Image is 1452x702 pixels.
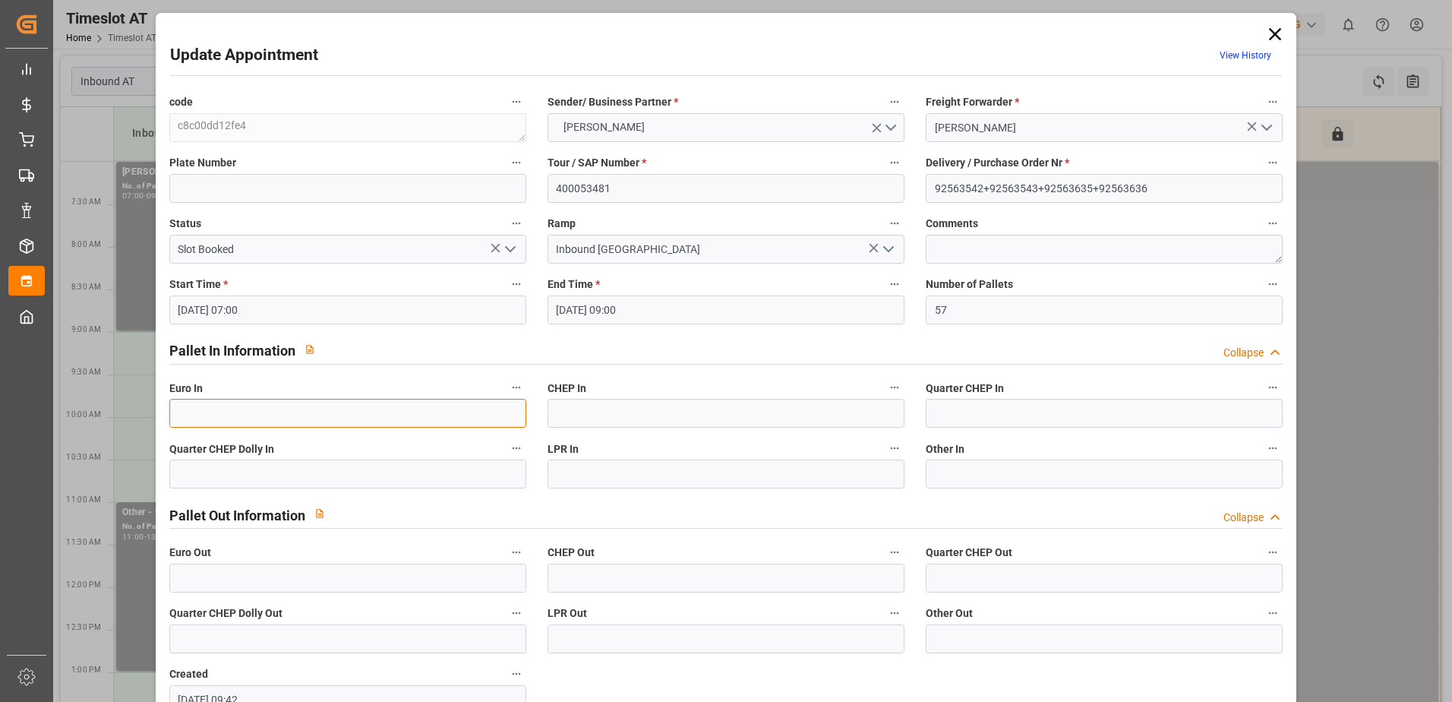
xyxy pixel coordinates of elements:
button: Comments [1263,213,1283,233]
span: Comments [926,216,978,232]
span: Euro In [169,381,203,397]
button: LPR In [885,438,904,458]
span: Freight Forwarder [926,94,1019,110]
button: End Time * [885,274,904,294]
span: LPR In [548,441,579,457]
button: View description [295,335,324,364]
textarea: c8c00dd12fe4 [169,113,526,142]
span: LPR Out [548,606,587,621]
span: Other Out [926,606,973,621]
span: CHEP In [548,381,586,397]
input: Select Freight Forwarder [926,113,1283,142]
button: Euro Out [507,542,526,562]
button: LPR Out [885,603,904,623]
input: Type to search/select [548,235,904,264]
button: open menu [548,113,904,142]
button: Other In [1263,438,1283,458]
h2: Pallet In Information [169,340,295,361]
button: Start Time * [507,274,526,294]
button: Other Out [1263,603,1283,623]
button: open menu [497,238,520,261]
button: Quarter CHEP Dolly Out [507,603,526,623]
button: Quarter CHEP Out [1263,542,1283,562]
span: Ramp [548,216,576,232]
input: DD-MM-YYYY HH:MM [169,296,526,324]
button: Sender/ Business Partner * [885,92,904,112]
h2: Update Appointment [170,43,318,68]
button: open menu [876,238,899,261]
input: DD-MM-YYYY HH:MM [548,296,904,324]
span: Number of Pallets [926,277,1013,292]
button: Quarter CHEP In [1263,378,1283,397]
span: [PERSON_NAME] [556,119,652,135]
span: code [169,94,193,110]
button: CHEP Out [885,542,904,562]
span: Sender/ Business Partner [548,94,678,110]
button: Status [507,213,526,233]
span: Plate Number [169,155,236,171]
span: CHEP Out [548,545,595,561]
span: Tour / SAP Number [548,155,646,171]
button: Quarter CHEP Dolly In [507,438,526,458]
button: Tour / SAP Number * [885,153,904,172]
div: Collapse [1223,345,1264,361]
div: Collapse [1223,510,1264,526]
button: CHEP In [885,378,904,397]
input: Type to search/select [169,235,526,264]
button: Freight Forwarder * [1263,92,1283,112]
span: Euro Out [169,545,211,561]
span: Start Time [169,277,228,292]
button: open menu [1255,116,1277,140]
a: View History [1220,50,1271,61]
span: Quarter CHEP Out [926,545,1012,561]
span: Quarter CHEP Dolly Out [169,606,283,621]
span: End Time [548,277,600,292]
span: Quarter CHEP In [926,381,1004,397]
h2: Pallet Out Information [169,505,305,526]
span: Delivery / Purchase Order Nr [926,155,1069,171]
button: View description [305,499,334,528]
button: Plate Number [507,153,526,172]
button: Euro In [507,378,526,397]
span: Other In [926,441,964,457]
span: Status [169,216,201,232]
span: Created [169,666,208,682]
button: Number of Pallets [1263,274,1283,294]
button: Ramp [885,213,904,233]
button: Created [507,664,526,684]
button: code [507,92,526,112]
span: Quarter CHEP Dolly In [169,441,274,457]
button: Delivery / Purchase Order Nr * [1263,153,1283,172]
